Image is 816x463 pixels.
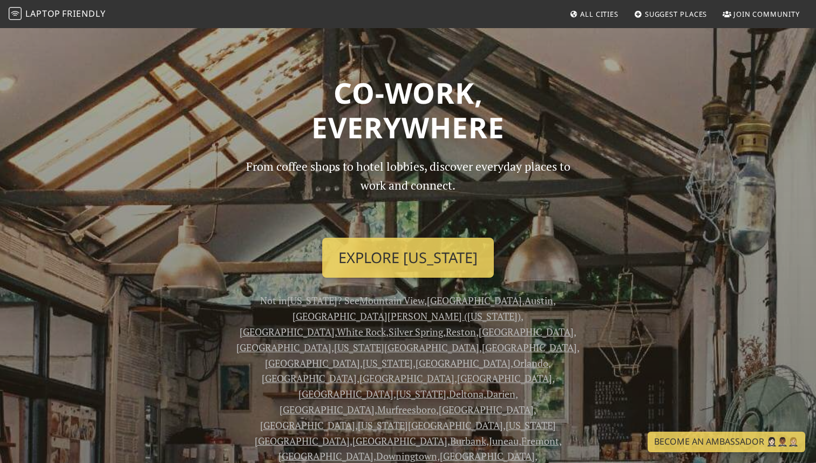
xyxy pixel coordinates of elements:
a: [US_STATE] [287,294,337,307]
a: Join Community [718,4,804,24]
a: [GEOGRAPHIC_DATA] [240,325,335,338]
a: [GEOGRAPHIC_DATA] [440,449,535,462]
a: [GEOGRAPHIC_DATA] [262,372,357,385]
a: [GEOGRAPHIC_DATA] [439,403,534,416]
a: [GEOGRAPHIC_DATA] [359,372,454,385]
a: [GEOGRAPHIC_DATA] [482,341,577,354]
a: [GEOGRAPHIC_DATA] [278,449,373,462]
a: [GEOGRAPHIC_DATA] [236,341,331,354]
a: [GEOGRAPHIC_DATA] [265,357,360,370]
a: All Cities [565,4,623,24]
p: From coffee shops to hotel lobbies, discover everyday places to work and connect. [236,157,580,229]
a: [GEOGRAPHIC_DATA] [298,387,393,400]
a: [GEOGRAPHIC_DATA] [416,357,511,370]
a: [GEOGRAPHIC_DATA] [280,403,375,416]
a: Silver Spring [389,325,443,338]
a: Suggest Places [630,4,712,24]
a: [US_STATE][GEOGRAPHIC_DATA] [358,419,503,432]
a: [GEOGRAPHIC_DATA] [457,372,552,385]
a: [GEOGRAPHIC_DATA] [479,325,574,338]
a: Burbank [450,434,486,447]
a: Mountain View [359,294,424,307]
span: All Cities [580,9,618,19]
a: [US_STATE] [363,357,413,370]
a: Juneau [489,434,519,447]
a: White Rock [337,325,386,338]
a: [US_STATE][GEOGRAPHIC_DATA] [255,419,556,447]
h1: Co-work, Everywhere [58,76,758,144]
span: Suggest Places [645,9,708,19]
a: [US_STATE] [396,387,446,400]
a: [GEOGRAPHIC_DATA] [352,434,447,447]
a: Downingtown [376,449,437,462]
a: [GEOGRAPHIC_DATA][PERSON_NAME] ([US_STATE]) [293,310,521,323]
span: Join Community [733,9,800,19]
img: LaptopFriendly [9,7,22,20]
span: Friendly [62,8,105,19]
a: Become an Ambassador 🤵🏻‍♀️🤵🏾‍♂️🤵🏼‍♀️ [648,432,805,452]
a: [GEOGRAPHIC_DATA] [427,294,522,307]
a: [GEOGRAPHIC_DATA] [260,419,355,432]
a: Darien [486,387,515,400]
a: Austin [525,294,553,307]
a: Fremont [521,434,559,447]
a: Orlando [513,357,548,370]
span: Laptop [25,8,60,19]
a: [US_STATE][GEOGRAPHIC_DATA] [334,341,479,354]
a: Murfreesboro [377,403,436,416]
a: Deltona [449,387,484,400]
a: LaptopFriendly LaptopFriendly [9,5,106,24]
a: Explore [US_STATE] [322,238,494,278]
a: Reston [446,325,476,338]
